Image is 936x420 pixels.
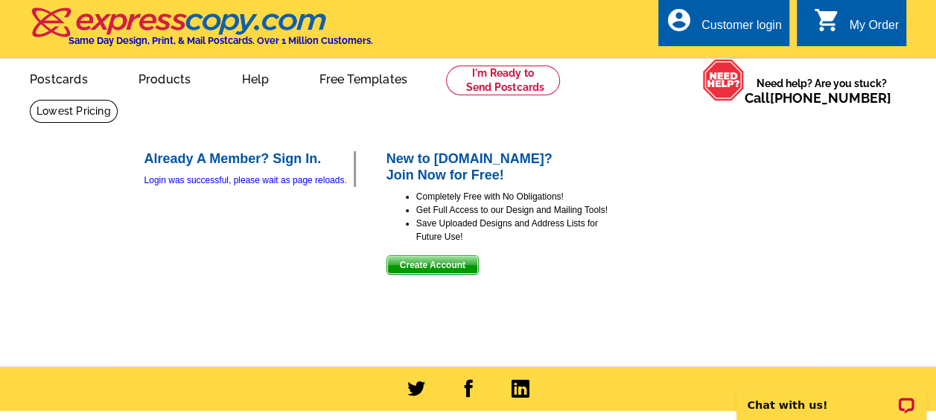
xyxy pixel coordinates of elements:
a: shopping_cart My Order [813,16,899,35]
i: shopping_cart [813,7,840,34]
h2: New to [DOMAIN_NAME]? Join Now for Free! [386,151,610,183]
button: Create Account [386,255,479,275]
h2: Already A Member? Sign In. [144,151,354,168]
a: Same Day Design, Print, & Mail Postcards. Over 1 Million Customers. [30,18,373,46]
a: Help [217,60,293,95]
span: Create Account [387,256,478,274]
i: account_circle [666,7,693,34]
div: Login was successful, please wait as page reloads. [144,174,354,187]
a: account_circle Customer login [666,16,782,35]
li: Completely Free with No Obligations! [416,190,610,203]
a: Products [115,60,215,95]
a: Free Templates [296,60,431,95]
a: Postcards [6,60,112,95]
div: Customer login [701,19,782,39]
img: help [702,59,745,101]
li: Save Uploaded Designs and Address Lists for Future Use! [416,217,610,244]
div: My Order [849,19,899,39]
span: Call [745,90,891,106]
h4: Same Day Design, Print, & Mail Postcards. Over 1 Million Customers. [69,35,373,46]
li: Get Full Access to our Design and Mailing Tools! [416,203,610,217]
a: [PHONE_NUMBER] [770,90,891,106]
iframe: LiveChat chat widget [727,373,936,420]
span: Need help? Are you stuck? [745,76,899,106]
